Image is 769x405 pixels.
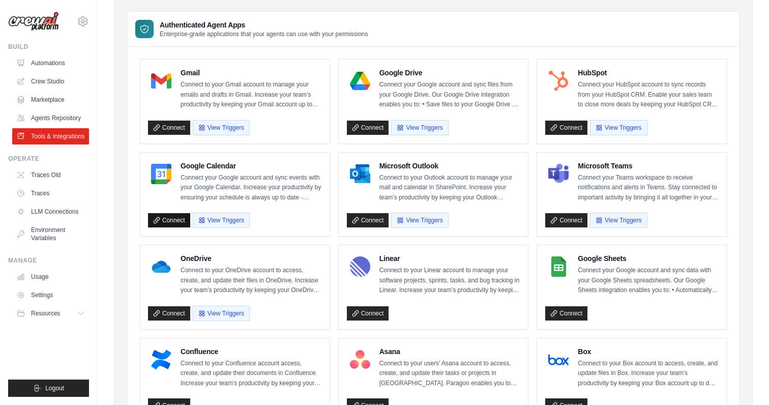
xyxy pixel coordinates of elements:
[181,161,321,171] h4: Google Calendar
[160,30,368,38] p: Enterprise-grade applications that your agents can use with your permissions
[379,173,520,203] p: Connect to your Outlook account to manage your mail and calendar in SharePoint. Increase your tea...
[181,359,321,389] p: Connect to your Confluence account access, create, and update their documents in Confluence. Incr...
[12,204,89,220] a: LLM Connections
[12,222,89,246] a: Environment Variables
[379,80,520,110] p: Connect your Google account and sync files from your Google Drive. Our Google Drive integration e...
[12,92,89,108] a: Marketplace
[151,71,171,91] img: Gmail Logo
[347,213,389,227] a: Connect
[590,120,647,135] button: View Triggers
[578,266,719,296] p: Connect your Google account and sync data with your Google Sheets spreadsheets. Our Google Sheets...
[391,213,448,228] button: View Triggers
[12,185,89,201] a: Traces
[8,12,59,32] img: Logo
[31,309,60,317] span: Resources
[8,43,89,51] div: Build
[12,128,89,144] a: Tools & Integrations
[578,173,719,203] p: Connect your Teams workspace to receive notifications and alerts in Teams. Stay connected to impo...
[578,80,719,110] p: Connect your HubSpot account to sync records from your HubSpot CRM. Enable your sales team to clo...
[193,120,250,135] button: View Triggers
[548,350,569,370] img: Box Logo
[548,256,569,277] img: Google Sheets Logo
[350,71,370,91] img: Google Drive Logo
[45,384,64,392] span: Logout
[151,256,171,277] img: OneDrive Logo
[379,161,520,171] h4: Microsoft Outlook
[350,256,370,277] img: Linear Logo
[181,80,321,110] p: Connect to your Gmail account to manage your emails and drafts in Gmail. Increase your team’s pro...
[379,68,520,78] h4: Google Drive
[181,173,321,203] p: Connect your Google account and sync events with your Google Calendar. Increase your productivity...
[578,346,719,357] h4: Box
[12,110,89,126] a: Agents Repository
[347,306,389,321] a: Connect
[193,306,250,321] button: View Triggers
[12,55,89,71] a: Automations
[8,256,89,265] div: Manage
[590,213,647,228] button: View Triggers
[148,121,190,135] a: Connect
[350,164,370,184] img: Microsoft Outlook Logo
[578,359,719,389] p: Connect to your Box account to access, create, and update files in Box. Increase your team’s prod...
[181,253,321,264] h4: OneDrive
[8,155,89,163] div: Operate
[391,120,448,135] button: View Triggers
[151,350,171,370] img: Confluence Logo
[379,359,520,389] p: Connect to your users’ Asana account to access, create, and update their tasks or projects in [GE...
[545,121,587,135] a: Connect
[12,73,89,90] a: Crew Studio
[193,213,250,228] button: View Triggers
[160,20,368,30] h3: Authenticated Agent Apps
[12,167,89,183] a: Traces Old
[8,380,89,397] button: Logout
[578,68,719,78] h4: HubSpot
[181,266,321,296] p: Connect to your OneDrive account to access, create, and update their files in OneDrive. Increase ...
[12,287,89,303] a: Settings
[379,346,520,357] h4: Asana
[548,164,569,184] img: Microsoft Teams Logo
[578,253,719,264] h4: Google Sheets
[545,213,587,227] a: Connect
[181,68,321,78] h4: Gmail
[148,306,190,321] a: Connect
[578,161,719,171] h4: Microsoft Teams
[12,305,89,322] button: Resources
[379,266,520,296] p: Connect to your Linear account to manage your software projects, sprints, tasks, and bug tracking...
[545,306,587,321] a: Connect
[548,71,569,91] img: HubSpot Logo
[148,213,190,227] a: Connect
[350,350,370,370] img: Asana Logo
[181,346,321,357] h4: Confluence
[347,121,389,135] a: Connect
[12,269,89,285] a: Usage
[151,164,171,184] img: Google Calendar Logo
[379,253,520,264] h4: Linear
